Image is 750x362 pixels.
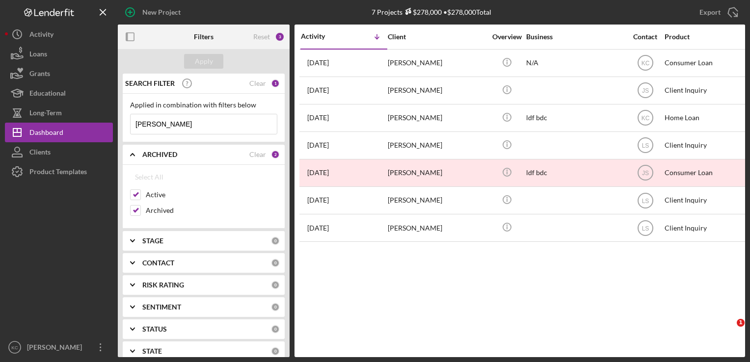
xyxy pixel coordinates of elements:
iframe: Intercom live chat [717,319,740,342]
div: 1 [271,79,280,88]
b: SEARCH FILTER [125,79,175,87]
div: 0 [271,281,280,289]
div: Loans [29,44,47,66]
text: KC [641,60,649,67]
div: Clear [249,151,266,158]
button: Grants [5,64,113,83]
div: [PERSON_NAME] [388,78,486,103]
button: Long-Term [5,103,113,123]
span: 1 [737,319,745,327]
div: Dashboard [29,123,63,145]
div: 2 [271,150,280,159]
div: Applied in combination with filters below [130,101,277,109]
text: KC [641,115,649,122]
div: ldf bdc [526,160,624,186]
b: STATUS [142,325,167,333]
div: [PERSON_NAME] [388,187,486,213]
div: Export [699,2,721,22]
button: Apply [184,54,223,69]
button: Select All [130,167,168,187]
time: 2024-10-30 16:24 [307,59,329,67]
button: Export [690,2,745,22]
div: [PERSON_NAME] [25,337,88,360]
div: Activity [29,25,54,47]
div: [PERSON_NAME] [388,215,486,241]
text: LS [642,142,649,149]
b: ARCHIVED [142,151,177,158]
label: Archived [146,206,277,215]
time: 2024-04-29 19:43 [307,224,329,232]
button: New Project [118,2,190,22]
time: 2024-10-29 19:26 [307,86,329,94]
div: [PERSON_NAME] [388,105,486,131]
div: Clear [249,79,266,87]
div: Clients [29,142,51,164]
text: KC [11,345,18,350]
div: Product Templates [29,162,87,184]
time: 2024-08-13 17:23 [307,141,329,149]
div: Contact [627,33,664,41]
div: Long-Term [29,103,62,125]
b: Filters [194,33,214,41]
text: JS [642,87,648,94]
div: Select All [135,167,163,187]
time: 2024-09-17 14:45 [307,114,329,122]
button: Dashboard [5,123,113,142]
button: Product Templates [5,162,113,181]
div: Overview [488,33,525,41]
button: Loans [5,44,113,64]
div: Reset [253,33,270,41]
div: Grants [29,64,50,86]
label: Active [146,190,277,200]
b: RISK RATING [142,281,184,289]
div: [PERSON_NAME] [388,160,486,186]
button: KC[PERSON_NAME] [5,337,113,357]
div: N/A [526,50,624,76]
div: 0 [271,259,280,267]
div: 0 [271,303,280,311]
div: 0 [271,325,280,334]
div: $278,000 [402,8,442,16]
b: STAGE [142,237,163,245]
div: Educational [29,83,66,105]
time: 2024-05-28 17:17 [307,169,329,177]
div: Client [388,33,486,41]
div: Activity [301,32,344,40]
div: Apply [195,54,213,69]
div: [PERSON_NAME] [388,50,486,76]
div: 7 Projects • $278,000 Total [372,8,491,16]
text: LS [642,225,649,232]
time: 2024-04-30 19:01 [307,196,329,204]
button: Activity [5,25,113,44]
b: CONTACT [142,259,174,267]
div: Business [526,33,624,41]
div: [PERSON_NAME] [388,132,486,158]
div: New Project [142,2,181,22]
div: 0 [271,347,280,356]
button: Educational [5,83,113,103]
b: STATE [142,347,162,355]
text: JS [642,170,648,177]
div: 3 [275,32,285,42]
b: SENTIMENT [142,303,181,311]
button: Clients [5,142,113,162]
div: ldf bdc [526,105,624,131]
div: 0 [271,236,280,245]
text: LS [642,197,649,204]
